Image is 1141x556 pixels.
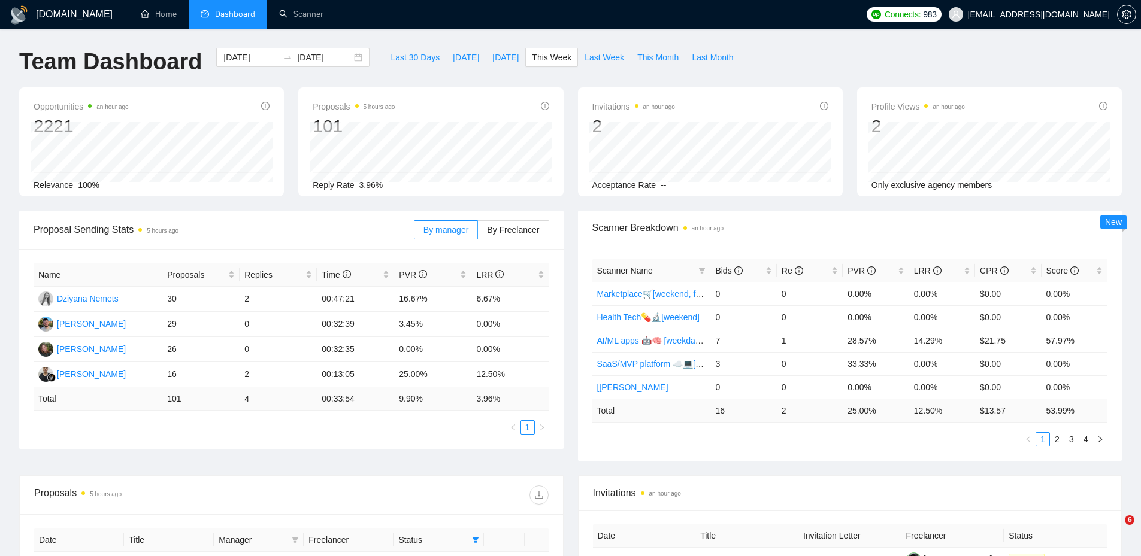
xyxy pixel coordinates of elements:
td: 16.67% [394,287,471,312]
span: dashboard [201,10,209,18]
time: an hour ago [933,104,964,110]
button: setting [1117,5,1136,24]
td: 0.00% [1042,352,1107,375]
span: This Month [637,51,679,64]
td: 12.50 % [909,399,975,422]
span: right [1097,436,1104,443]
input: Start date [223,51,278,64]
button: Last Month [685,48,740,67]
time: an hour ago [649,490,681,497]
td: 7 [710,329,776,352]
td: 0 [777,352,843,375]
span: filter [696,262,708,279]
a: 2 [1051,433,1064,446]
a: Marketplace🛒[weekend, full description] [597,289,749,299]
td: $0.00 [975,375,1041,399]
img: upwork-logo.png [871,10,881,19]
span: PVR [399,270,427,279]
td: 3.45% [394,312,471,337]
span: info-circle [734,266,743,275]
span: Proposals [167,268,226,281]
th: Title [124,528,214,552]
td: 0.00% [394,337,471,362]
span: Re [782,266,803,275]
td: $21.75 [975,329,1041,352]
td: Total [34,387,162,411]
div: Dziyana Nemets [57,292,119,305]
time: an hour ago [643,104,675,110]
td: 3.96 % [471,387,549,411]
button: This Month [631,48,685,67]
button: download [529,485,549,505]
td: 0.00% [471,337,549,362]
li: Next Page [535,420,549,435]
li: Previous Page [1021,432,1036,446]
img: logo [10,5,29,25]
a: 3 [1065,433,1078,446]
button: right [1093,432,1107,446]
td: 0.00% [909,305,975,329]
img: gigradar-bm.png [47,373,56,382]
span: Status [398,533,467,546]
th: Freelancer [901,524,1004,548]
td: 0.00% [471,312,549,337]
th: Date [593,524,696,548]
span: setting [1118,10,1136,19]
td: 14.29% [909,329,975,352]
span: Last 30 Days [391,51,440,64]
a: searchScanner [279,9,323,19]
span: filter [292,536,299,543]
td: $0.00 [975,305,1041,329]
div: [PERSON_NAME] [57,367,126,381]
div: 101 [313,115,395,138]
a: DNDziyana Nemets [38,293,119,303]
td: 25.00 % [843,399,909,422]
td: 0.00% [843,282,909,305]
span: info-circle [795,266,803,275]
li: 2 [1050,432,1064,446]
li: 3 [1064,432,1079,446]
a: setting [1117,10,1136,19]
td: 25.00% [394,362,471,387]
span: download [530,490,548,500]
iframe: Intercom live chat [1100,515,1129,544]
button: [DATE] [446,48,486,67]
td: 0 [710,375,776,399]
span: Relevance [34,180,73,190]
div: Proposals [34,485,291,505]
td: 00:32:39 [317,312,394,337]
span: Opportunities [34,99,129,114]
span: CPR [980,266,1008,275]
button: left [1021,432,1036,446]
td: 29 [162,312,240,337]
div: 2221 [34,115,129,138]
span: Score [1046,266,1079,275]
span: filter [472,536,479,543]
span: info-circle [343,270,351,278]
td: 2 [777,399,843,422]
span: Invitations [592,99,675,114]
td: $0.00 [975,352,1041,375]
a: AI/ML apps 🤖🧠 [weekdays] [597,336,706,345]
time: 5 hours ago [364,104,395,110]
td: 00:32:35 [317,337,394,362]
td: 9.90 % [394,387,471,411]
span: filter [289,531,301,549]
a: [[PERSON_NAME] [597,382,668,392]
span: info-circle [1000,266,1009,275]
span: New [1105,217,1122,227]
span: Manager [219,533,287,546]
span: Proposal Sending Stats [34,222,414,237]
span: Proposals [313,99,395,114]
span: info-circle [867,266,876,275]
button: right [535,420,549,435]
span: [DATE] [453,51,479,64]
img: AK [38,317,53,332]
a: AK[PERSON_NAME] [38,318,126,328]
th: Date [34,528,124,552]
span: LRR [476,270,504,279]
a: FG[PERSON_NAME] [38,369,126,378]
span: By manager [423,225,468,235]
td: 6.67% [471,287,549,312]
button: [DATE] [486,48,525,67]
